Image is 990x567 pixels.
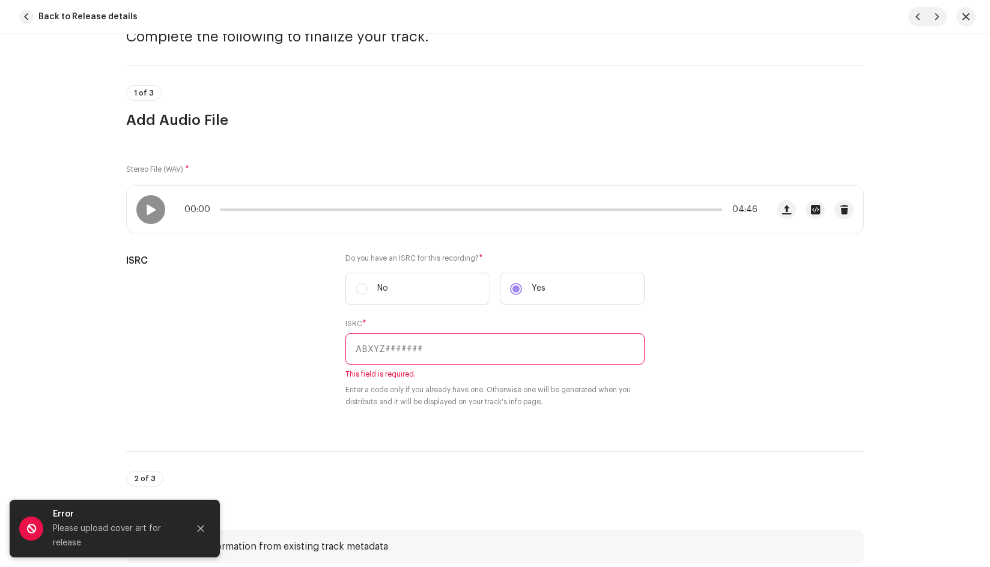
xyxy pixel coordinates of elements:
[345,369,645,379] span: This field is required.
[345,384,645,408] small: Enter a code only if you already have one. Otherwise one will be generated when you distribute an...
[345,253,645,263] label: Do you have an ISRC for this recording?
[53,507,179,521] div: Error
[174,542,388,551] div: Prefill information from existing track metadata
[126,253,326,268] h5: ISRC
[53,521,179,550] div: Please upload cover art for release
[532,282,545,295] p: Yes
[126,111,864,130] h3: Add Audio File
[184,205,215,214] span: 00:00
[345,333,645,365] input: ABXYZ#######
[189,517,213,541] button: Close
[727,205,758,214] span: 04:46
[126,496,864,515] h3: Add details
[377,282,388,295] p: No
[345,319,366,329] label: ISRC
[126,27,864,46] h3: Complete the following to finalize your track.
